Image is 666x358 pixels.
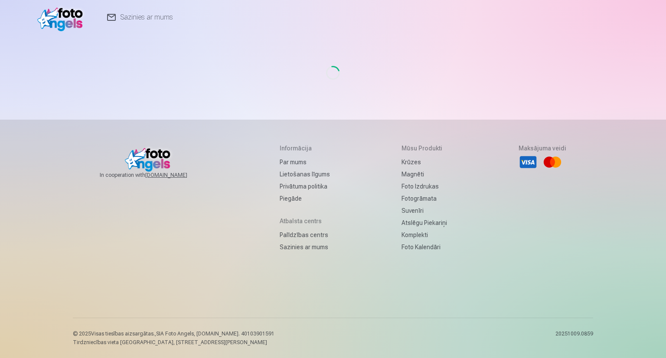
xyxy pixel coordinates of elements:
h5: Mūsu produkti [402,144,447,153]
h5: Maksājuma veidi [519,144,566,153]
a: Magnēti [402,168,447,180]
a: Sazinies ar mums [280,241,330,253]
a: Foto izdrukas [402,180,447,192]
a: Privātuma politika [280,180,330,192]
a: Lietošanas līgums [280,168,330,180]
a: Krūzes [402,156,447,168]
a: Foto kalendāri [402,241,447,253]
span: In cooperation with [100,172,208,179]
h5: Informācija [280,144,330,153]
li: Mastercard [543,153,562,172]
h5: Atbalsta centrs [280,217,330,225]
a: Atslēgu piekariņi [402,217,447,229]
span: SIA Foto Angels, [DOMAIN_NAME]. 40103901591 [156,331,274,337]
img: /v1 [37,3,87,31]
a: Par mums [280,156,330,168]
li: Visa [519,153,538,172]
p: © 2025 Visas tiesības aizsargātas. , [73,330,274,337]
p: Tirdzniecības vieta [GEOGRAPHIC_DATA], [STREET_ADDRESS][PERSON_NAME] [73,339,274,346]
a: Piegāde [280,192,330,205]
a: Fotogrāmata [402,192,447,205]
a: [DOMAIN_NAME] [145,172,208,179]
a: Suvenīri [402,205,447,217]
a: Palīdzības centrs [280,229,330,241]
a: Komplekti [402,229,447,241]
p: 20251009.0859 [555,330,593,346]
